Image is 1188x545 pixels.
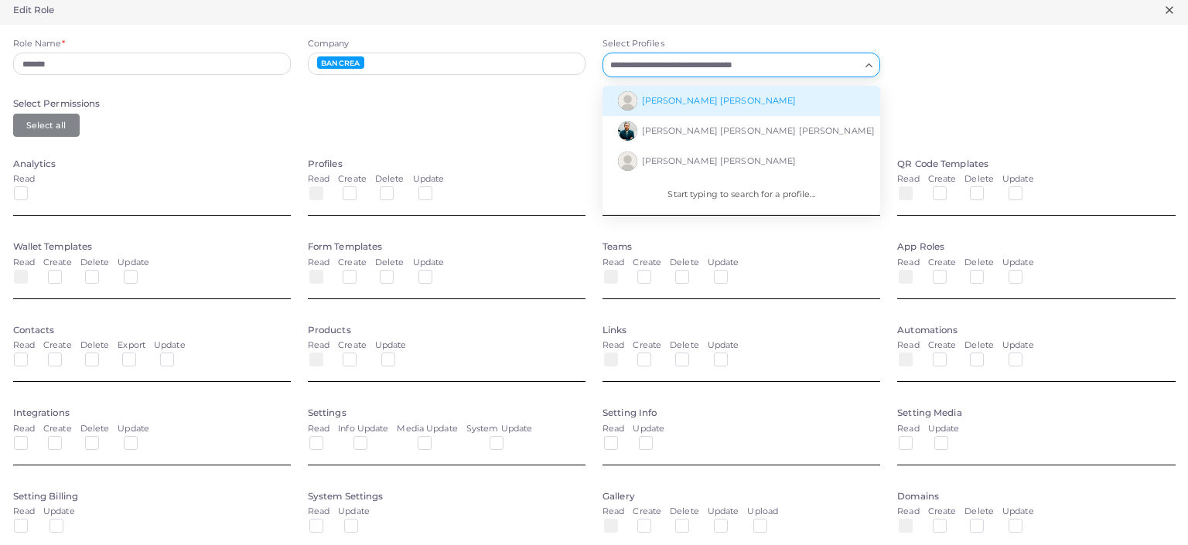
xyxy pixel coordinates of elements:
[308,491,585,502] h5: System Settings
[670,257,699,269] label: Delete
[338,506,370,518] label: Update
[338,423,388,435] label: Info Update
[466,423,532,435] label: System Update
[338,173,367,186] label: Create
[308,339,329,352] label: Read
[13,98,783,109] h5: Select Permissions
[13,325,291,336] h5: Contacts
[964,339,994,352] label: Delete
[13,158,291,169] h5: Analytics
[928,339,957,352] label: Create
[897,506,919,518] label: Read
[603,339,624,352] label: Read
[897,407,1175,418] h5: Setting Media
[633,339,661,352] label: Create
[708,257,739,269] label: Update
[1002,173,1034,186] label: Update
[603,423,624,435] label: Read
[928,173,957,186] label: Create
[413,173,445,186] label: Update
[603,506,624,518] label: Read
[708,339,739,352] label: Update
[603,176,880,214] li: Start typing to search for a profile...
[642,125,876,136] span: [PERSON_NAME] [PERSON_NAME] [PERSON_NAME]
[897,173,919,186] label: Read
[633,423,664,435] label: Update
[308,158,585,169] h5: Profiles
[897,339,919,352] label: Read
[964,257,994,269] label: Delete
[618,91,637,111] img: avatar
[308,257,329,269] label: Read
[413,257,445,269] label: Update
[338,257,367,269] label: Create
[375,339,407,352] label: Update
[642,155,797,166] span: [PERSON_NAME] [PERSON_NAME]
[928,423,960,435] label: Update
[375,257,405,269] label: Delete
[13,407,291,418] h5: Integrations
[1002,257,1034,269] label: Update
[897,491,1175,502] h5: Domains
[308,173,329,186] label: Read
[670,506,699,518] label: Delete
[633,506,661,518] label: Create
[375,173,405,186] label: Delete
[308,325,585,336] h5: Products
[897,257,919,269] label: Read
[897,158,1175,169] h5: QR Code Templates
[13,241,291,252] h5: Wallet Templates
[603,257,624,269] label: Read
[618,121,637,141] img: avatar
[1002,339,1034,352] label: Update
[1002,506,1034,518] label: Update
[897,423,919,435] label: Read
[633,257,661,269] label: Create
[928,257,957,269] label: Create
[964,173,994,186] label: Delete
[897,325,1175,336] h5: Automations
[308,423,329,435] label: Read
[603,407,880,418] h5: Setting Info
[897,241,1175,252] h5: App Roles
[308,407,585,418] h5: Settings
[642,95,797,106] span: [PERSON_NAME] [PERSON_NAME]
[747,506,778,518] label: Upload
[13,491,291,502] h5: Setting Billing
[670,339,699,352] label: Delete
[928,506,957,518] label: Create
[964,506,994,518] label: Delete
[603,491,880,502] h5: Gallery
[603,325,880,336] h5: Links
[397,423,457,435] label: Media Update
[603,241,880,252] h5: Teams
[338,339,367,352] label: Create
[618,152,637,171] img: avatar
[308,241,585,252] h5: Form Templates
[308,506,329,518] label: Read
[708,506,739,518] label: Update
